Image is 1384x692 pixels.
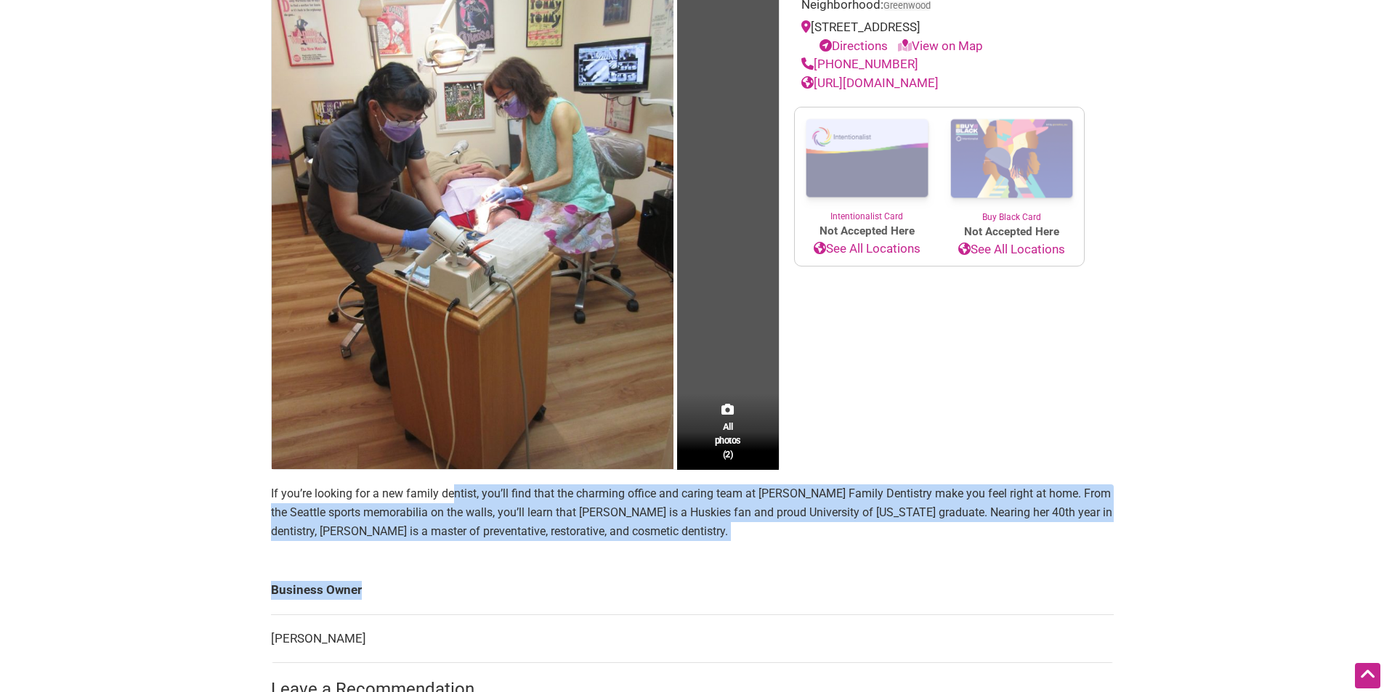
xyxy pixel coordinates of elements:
span: Greenwood [883,1,931,11]
img: Intentionalist Card [795,107,939,210]
span: All photos (2) [715,420,741,461]
a: [PHONE_NUMBER] [801,57,918,71]
td: Business Owner [271,566,1114,614]
span: Not Accepted Here [939,224,1084,240]
span: Not Accepted Here [795,223,939,240]
img: Buy Black Card [939,107,1084,211]
a: See All Locations [939,240,1084,259]
div: Scroll Back to Top [1355,663,1380,688]
a: See All Locations [795,240,939,259]
a: Directions [820,38,888,53]
a: [URL][DOMAIN_NAME] [801,76,939,90]
a: Buy Black Card [939,107,1084,224]
p: If you’re looking for a new family dentist, you’ll find that the charming office and caring team ... [271,484,1114,540]
div: [STREET_ADDRESS] [801,18,1077,55]
td: [PERSON_NAME] [271,614,1114,663]
a: Intentionalist Card [795,107,939,223]
a: View on Map [898,38,983,53]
